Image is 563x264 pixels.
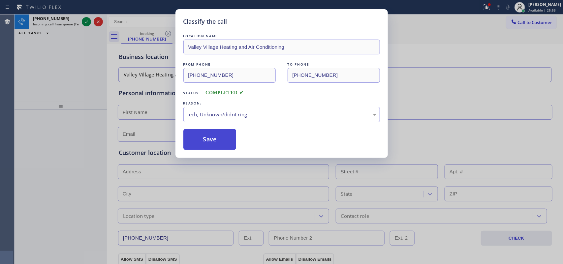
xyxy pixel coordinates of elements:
[183,61,276,68] div: FROM PHONE
[183,17,227,26] h5: Classify the call
[187,111,376,118] div: Tech, Unknown/didnt ring
[183,33,380,40] div: LOCATION NAME
[205,90,244,95] span: COMPLETED
[183,100,380,107] div: REASON:
[288,68,380,83] input: To phone
[288,61,380,68] div: TO PHONE
[183,129,236,150] button: Save
[183,91,201,95] span: Status:
[183,68,276,83] input: From phone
